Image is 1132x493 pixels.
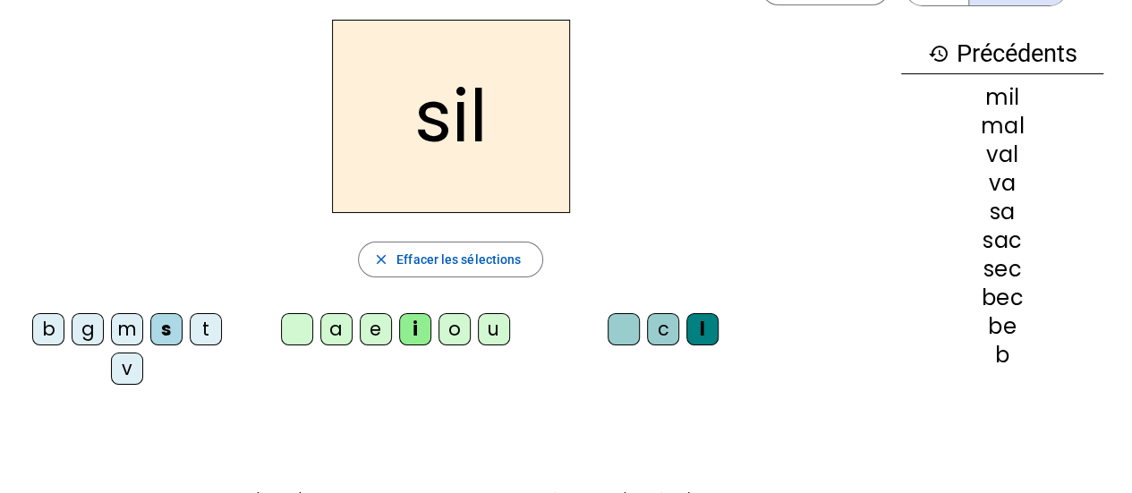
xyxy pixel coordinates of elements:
[360,313,392,345] div: e
[928,43,949,64] mat-icon: history
[901,144,1103,166] div: val
[358,242,543,277] button: Effacer les sélections
[32,313,64,345] div: b
[901,230,1103,251] div: sac
[901,316,1103,337] div: be
[332,20,570,213] h2: sil
[901,259,1103,280] div: sec
[901,115,1103,137] div: mal
[901,87,1103,108] div: mil
[901,344,1103,366] div: b
[150,313,183,345] div: s
[396,249,521,270] span: Effacer les sélections
[373,251,389,268] mat-icon: close
[190,313,222,345] div: t
[111,313,143,345] div: m
[686,313,719,345] div: l
[647,313,679,345] div: c
[111,353,143,385] div: v
[901,173,1103,194] div: va
[399,313,431,345] div: i
[901,34,1103,74] h3: Précédents
[438,313,471,345] div: o
[72,313,104,345] div: g
[320,313,353,345] div: a
[478,313,510,345] div: u
[901,201,1103,223] div: sa
[901,287,1103,309] div: bec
